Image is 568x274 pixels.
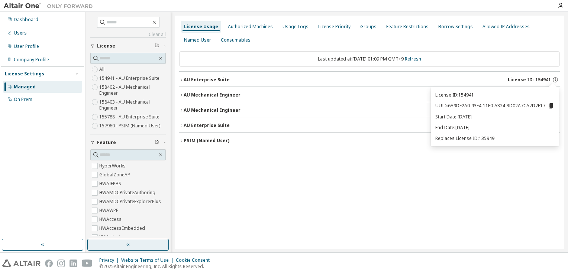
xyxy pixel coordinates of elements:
div: Borrow Settings [438,24,473,30]
label: 157960 - PSIM (Named User) [99,121,162,130]
div: Dashboard [14,17,38,23]
p: © 2025 Altair Engineering, Inc. All Rights Reserved. [99,263,214,270]
div: Website Terms of Use [121,257,176,263]
div: Managed [14,84,36,90]
button: AU Mechanical EngineerLicense ID: 158403 [179,102,560,118]
div: License Priority [318,24,351,30]
div: License Usage [184,24,218,30]
label: 154941 - AU Enterprise Suite [99,74,161,83]
a: Clear all [90,32,166,37]
button: PSIM (Named User)License ID: 157960 [179,133,560,149]
span: Feature [97,140,116,146]
img: linkedin.svg [70,260,77,267]
label: 158403 - AU Mechanical Engineer [99,98,166,112]
div: AU Enterprise Suite [184,77,230,83]
div: Authorized Machines [228,24,273,30]
div: Named User [184,37,211,43]
label: HWAWPF [99,206,120,215]
p: End Date: [DATE] [435,124,554,131]
button: AU Enterprise SuiteLicense ID: 154941 [179,72,560,88]
img: youtube.svg [82,260,93,267]
div: Groups [360,24,377,30]
label: HWAMDCPrivateAuthoring [99,188,157,197]
div: PSIM (Named User) [184,138,229,144]
p: Start Date: [DATE] [435,114,554,120]
label: All [99,65,106,74]
span: License ID: 154941 [508,77,551,83]
p: UUID: 6A9DE2A0-93E4-11F0-A324-3D02A7CA7D7F17 [435,102,554,109]
div: Cookie Consent [176,257,214,263]
p: License ID: 154941 [435,92,554,98]
div: User Profile [14,43,39,49]
button: AU Enterprise SuiteLicense ID: 155788 [179,117,560,134]
button: License [90,38,166,54]
img: facebook.svg [45,260,53,267]
label: HWAMDCPrivateExplorerPlus [99,197,162,206]
div: AU Mechanical Engineer [184,107,241,113]
div: Company Profile [14,57,49,63]
a: Refresh [405,56,421,62]
img: instagram.svg [57,260,65,267]
label: GlobalZoneAP [99,170,132,179]
div: Last updated at: [DATE] 01:09 PM GMT+9 [179,51,560,67]
span: Clear filter [155,140,159,146]
div: Feature Restrictions [386,24,429,30]
img: altair_logo.svg [2,260,41,267]
div: Consumables [221,37,251,43]
div: Allowed IP Addresses [483,24,530,30]
label: HWAIFPBS [99,179,123,188]
label: HWAccessEmbedded [99,224,146,233]
button: Feature [90,134,166,151]
div: AU Mechanical Engineer [184,92,241,98]
span: License [97,43,115,49]
label: HWActivate [99,233,125,242]
div: AU Enterprise Suite [184,123,230,128]
div: On Prem [14,97,32,102]
button: AU Mechanical EngineerLicense ID: 158402 [179,87,560,103]
div: License Settings [5,71,44,77]
img: Altair One [4,2,97,10]
div: Users [14,30,27,36]
p: Replaces License ID: 135949 [435,135,554,141]
span: Clear filter [155,43,159,49]
label: HWAccess [99,215,123,224]
div: Privacy [99,257,121,263]
div: Usage Logs [283,24,309,30]
label: 155788 - AU Enterprise Suite [99,112,161,121]
label: HyperWorks [99,162,127,170]
label: 158402 - AU Mechanical Engineer [99,83,166,98]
